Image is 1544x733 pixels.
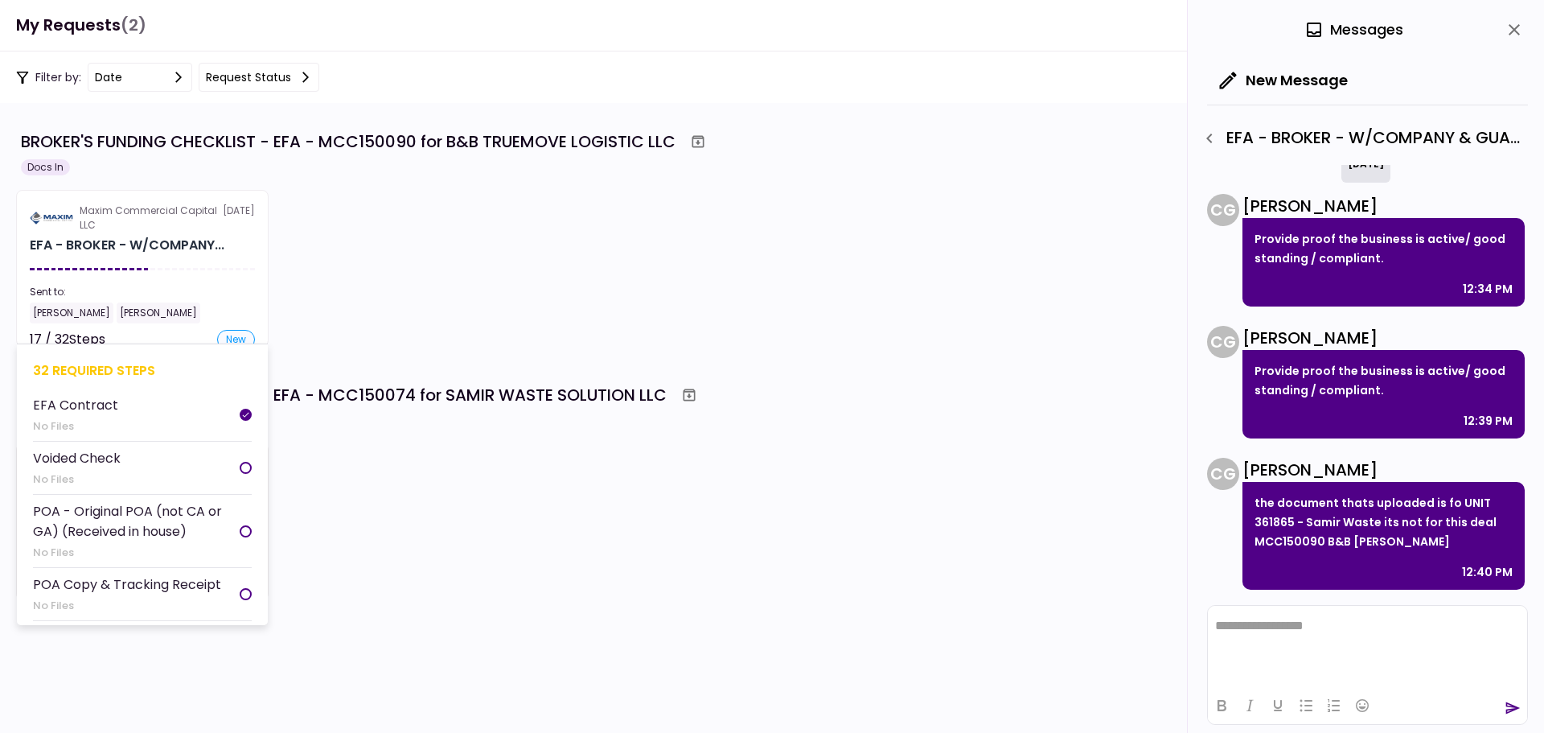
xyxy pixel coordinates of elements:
div: No Files [33,545,240,561]
p: the document thats uploaded is fo UNIT 361865 - Samir Waste its not for this deal MCC150090 B&B [... [1254,493,1513,551]
div: POA - Original POA (not CA or GA) (Received in house) [33,501,240,542]
div: [PERSON_NAME] [1242,458,1525,482]
div: C G [1207,326,1239,358]
div: [PERSON_NAME] [1242,194,1525,218]
button: close [1501,16,1528,43]
div: C G [1207,458,1239,490]
div: BROKER'S FUNDING CHECKLIST - EFA - MCC150074 for SAMIR WASTE SOLUTION LLC [21,383,667,407]
div: No Files [33,598,221,614]
button: New Message [1207,60,1361,101]
div: No Files [33,418,118,434]
div: BROKER'S FUNDING CHECKLIST - EFA - MCC150090 for B&B TRUEMOVE LOGISTIC LLC [21,130,675,154]
div: C G [1207,194,1239,226]
p: Provide proof the business is active/ good standing / compliant. [1254,361,1513,400]
h1: My Requests [16,9,146,42]
div: No Files [33,472,121,488]
div: 12:39 PM [1464,411,1513,430]
button: Italic [1236,694,1263,717]
button: Underline [1264,694,1291,717]
button: Archive workflow [684,127,712,156]
div: 32 required steps [33,360,252,381]
div: 12:40 PM [1462,562,1513,582]
button: Archive workflow [675,381,704,410]
div: POA Copy & Tracking Receipt [33,574,221,595]
button: Numbered list [1320,694,1348,717]
div: date [95,68,122,86]
button: Bullet list [1292,694,1320,717]
div: Voided Check [33,448,121,468]
div: 12:34 PM [1463,279,1513,299]
button: Request status [199,63,319,92]
div: EFA - BROKER - W/COMPANY & GUARANTOR - FUNDING CHECKLIST [30,236,224,255]
iframe: Rich Text Area [1208,606,1527,686]
div: EFA Contract [33,395,118,415]
button: Bold [1208,694,1235,717]
div: [PERSON_NAME] [117,303,200,323]
div: Maxim Commercial Capital LLC [80,204,223,233]
div: Docs In [21,159,70,175]
div: Sent to: [30,285,255,299]
div: [PERSON_NAME] [1242,326,1525,350]
div: [DATE] [30,204,255,233]
span: (2) [121,9,146,42]
div: new [217,330,255,349]
div: Messages [1304,18,1403,42]
button: Emojis [1349,694,1376,717]
img: Partner logo [30,211,73,225]
div: 17 / 32 Steps [30,330,105,349]
button: date [88,63,192,92]
div: [PERSON_NAME] [30,303,113,323]
div: Filter by: [16,63,319,92]
button: send [1505,700,1521,716]
p: Provide proof the business is active/ good standing / compliant. [1254,229,1513,268]
div: EFA - BROKER - W/COMPANY & GUARANTOR - FUNDING CHECKLIST - Proof of Company Ownership [1196,125,1528,152]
